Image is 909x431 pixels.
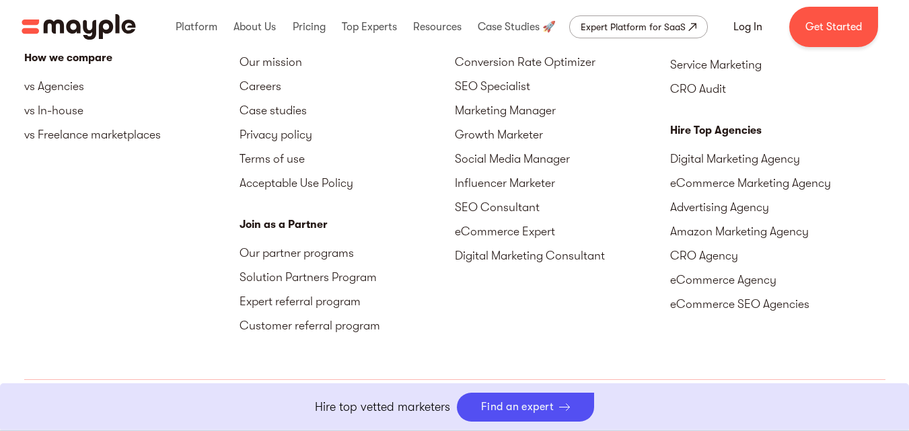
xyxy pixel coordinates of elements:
a: Get Started [789,7,878,47]
a: Advertising Agency [670,195,885,219]
div: Top Experts [338,5,400,48]
a: Service Marketing [670,52,885,77]
div: Join as a Partner [240,217,455,233]
a: CRO Agency [670,243,885,268]
a: vs Agencies [24,74,240,98]
a: eCommerce Agency [670,268,885,292]
div: Hire Top Agencies [670,122,885,139]
a: CRO Audit [670,77,885,101]
a: Our partner programs [240,241,455,265]
a: eCommerce Marketing Agency [670,171,885,195]
img: Mayple logo [22,14,136,40]
a: Solution Partners Program [240,265,455,289]
a: Customer referral program [240,313,455,338]
a: vs In-house [24,98,240,122]
a: Our mission [240,50,455,74]
a: Growth Marketer [455,122,670,147]
div: Resources [410,5,465,48]
a: Case studies [240,98,455,122]
a: Digital Marketing Agency [670,147,885,171]
a: Acceptable Use Policy [240,171,455,195]
div: Pricing [289,5,329,48]
a: Social Media Manager [455,147,670,171]
div: How we compare [24,50,240,66]
a: Expert referral program [240,289,455,313]
a: Conversion Rate Optimizer [455,50,670,74]
a: Terms of use [240,147,455,171]
a: Careers [240,74,455,98]
a: SEO Specialist [455,74,670,98]
a: SEO Consultant [455,195,670,219]
a: Digital Marketing Consultant [455,243,670,268]
a: Privacy policy [240,122,455,147]
a: home [22,14,136,40]
a: Influencer Marketer [455,171,670,195]
a: vs Freelance marketplaces [24,122,240,147]
a: Marketing Manager [455,98,670,122]
a: Log In [717,11,778,43]
a: eCommerce Expert [455,219,670,243]
div: About Us [230,5,279,48]
div: Platform [172,5,221,48]
a: Expert Platform for SaaS [569,15,708,38]
a: Amazon Marketing Agency [670,219,885,243]
a: eCommerce SEO Agencies [670,292,885,316]
div: Expert Platform for SaaS [581,19,686,35]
